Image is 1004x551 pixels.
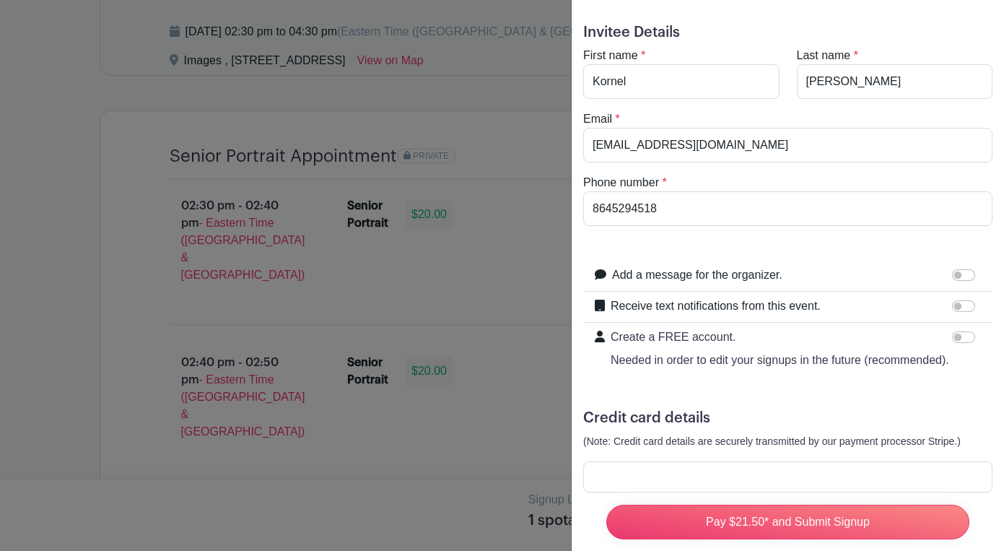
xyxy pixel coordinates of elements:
input: Pay $21.50* and Submit Signup [606,505,969,539]
label: Add a message for the organizer. [612,266,782,284]
label: Receive text notifications from this event. [611,298,821,315]
label: Email [583,110,612,128]
iframe: Secure card payment input frame [593,470,983,484]
p: Create a FREE account. [611,329,949,346]
h5: Invitee Details [583,24,992,41]
p: Needed in order to edit your signups in the future (recommended). [611,352,949,369]
label: Last name [797,47,851,64]
h5: Credit card details [583,409,992,427]
small: (Note: Credit card details are securely transmitted by our payment processor Stripe.) [583,435,961,447]
label: Phone number [583,174,659,191]
label: First name [583,47,638,64]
